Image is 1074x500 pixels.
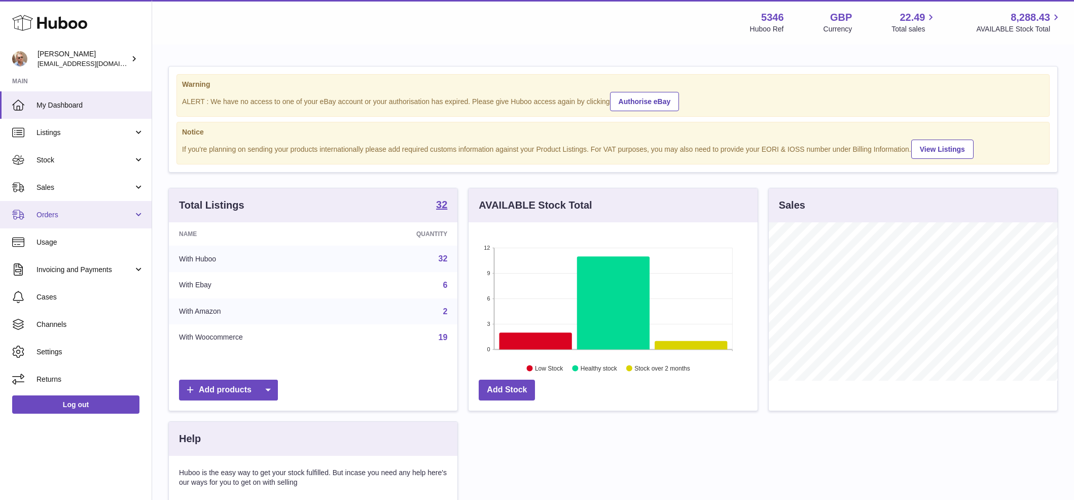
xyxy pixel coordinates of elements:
span: Total sales [891,24,937,34]
h3: Total Listings [179,198,244,212]
text: Low Stock [535,365,563,372]
span: Cases [37,292,144,302]
span: Listings [37,128,133,138]
strong: 5346 [761,11,784,24]
span: 8,288.43 [1011,11,1050,24]
span: Usage [37,238,144,247]
span: My Dashboard [37,101,144,110]
div: If you're planning on sending your products internationally please add required customs informati... [182,138,1044,159]
text: 0 [487,346,490,352]
h3: Help [179,432,201,446]
strong: Notice [182,127,1044,137]
span: Channels [37,320,144,329]
h3: Sales [779,198,805,212]
div: Currency [824,24,852,34]
a: 2 [443,307,447,316]
img: support@radoneltd.co.uk [12,51,27,66]
strong: 32 [436,199,447,210]
a: 32 [439,254,448,263]
text: 3 [487,321,490,327]
span: Orders [37,210,133,220]
a: Log out [12,395,139,414]
td: With Woocommerce [169,324,348,351]
h3: AVAILABLE Stock Total [479,198,592,212]
div: ALERT : We have no access to one of your eBay account or your authorisation has expired. Please g... [182,90,1044,111]
a: 8,288.43 AVAILABLE Stock Total [976,11,1062,34]
text: 6 [487,295,490,302]
div: Huboo Ref [750,24,784,34]
span: Invoicing and Payments [37,265,133,275]
span: Stock [37,155,133,165]
span: Sales [37,183,133,192]
span: Returns [37,375,144,384]
text: Healthy stock [581,365,618,372]
a: 6 [443,281,447,289]
span: [EMAIL_ADDRESS][DOMAIN_NAME] [38,59,149,68]
a: Add products [179,380,278,401]
a: 32 [436,199,447,212]
strong: Warning [182,80,1044,89]
a: 19 [439,333,448,342]
text: Stock over 2 months [635,365,690,372]
text: 9 [487,270,490,276]
a: Authorise eBay [610,92,679,111]
td: With Huboo [169,246,348,272]
strong: GBP [830,11,852,24]
td: With Ebay [169,272,348,298]
span: Settings [37,347,144,357]
th: Quantity [348,222,457,246]
span: 22.49 [900,11,925,24]
a: View Listings [911,140,974,159]
a: Add Stock [479,380,535,401]
td: With Amazon [169,298,348,325]
th: Name [169,222,348,246]
text: 12 [484,245,490,251]
p: Huboo is the easy way to get your stock fulfilled. But incase you need any help here's our ways f... [179,468,447,487]
span: AVAILABLE Stock Total [976,24,1062,34]
div: [PERSON_NAME] [38,49,129,69]
a: 22.49 Total sales [891,11,937,34]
